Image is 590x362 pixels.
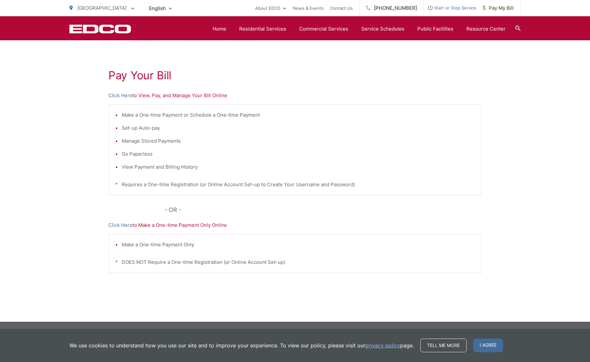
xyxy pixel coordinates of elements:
[108,221,482,229] p: to Make a One-time Payment Only Online
[108,221,132,229] a: Click Here
[77,5,127,11] span: [GEOGRAPHIC_DATA]
[330,4,353,12] a: Contact Us
[144,3,177,14] span: English
[466,25,506,33] a: Resource Center
[122,124,475,132] li: Set-up Auto-pay
[361,25,404,33] a: Service Schedules
[108,92,482,99] p: to View, Pay, and Manage Your Bill Online
[122,150,475,158] li: Go Paperless
[293,4,324,12] a: News & Events
[299,25,348,33] a: Commercial Services
[115,181,475,188] p: * Requires a One-time Registration (or Online Account Set-up to Create Your Username and Password)
[165,205,482,215] p: - OR -
[122,241,475,249] li: Make a One-time Payment Only
[420,339,467,352] a: Tell me more
[213,25,226,33] a: Home
[122,111,475,119] li: Make a One-time Payment or Schedule a One-time Payment
[69,342,414,349] p: We use cookies to understand how you use our site and to improve your experience. To view our pol...
[473,339,503,352] span: I agree
[69,24,131,33] a: EDCD logo. Return to the homepage.
[115,258,475,266] p: * DOES NOT Require a One-time Registration (or Online Account Set-up)
[108,92,132,99] a: Click Here
[108,69,482,82] h1: Pay Your Bill
[483,4,514,12] span: Pay My Bill
[122,163,475,171] li: View Payment and Billing History
[255,4,286,12] a: About EDCO
[239,25,286,33] a: Residential Services
[365,342,400,349] a: privacy policy
[417,25,453,33] a: Public Facilities
[122,137,475,145] li: Manage Stored Payments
